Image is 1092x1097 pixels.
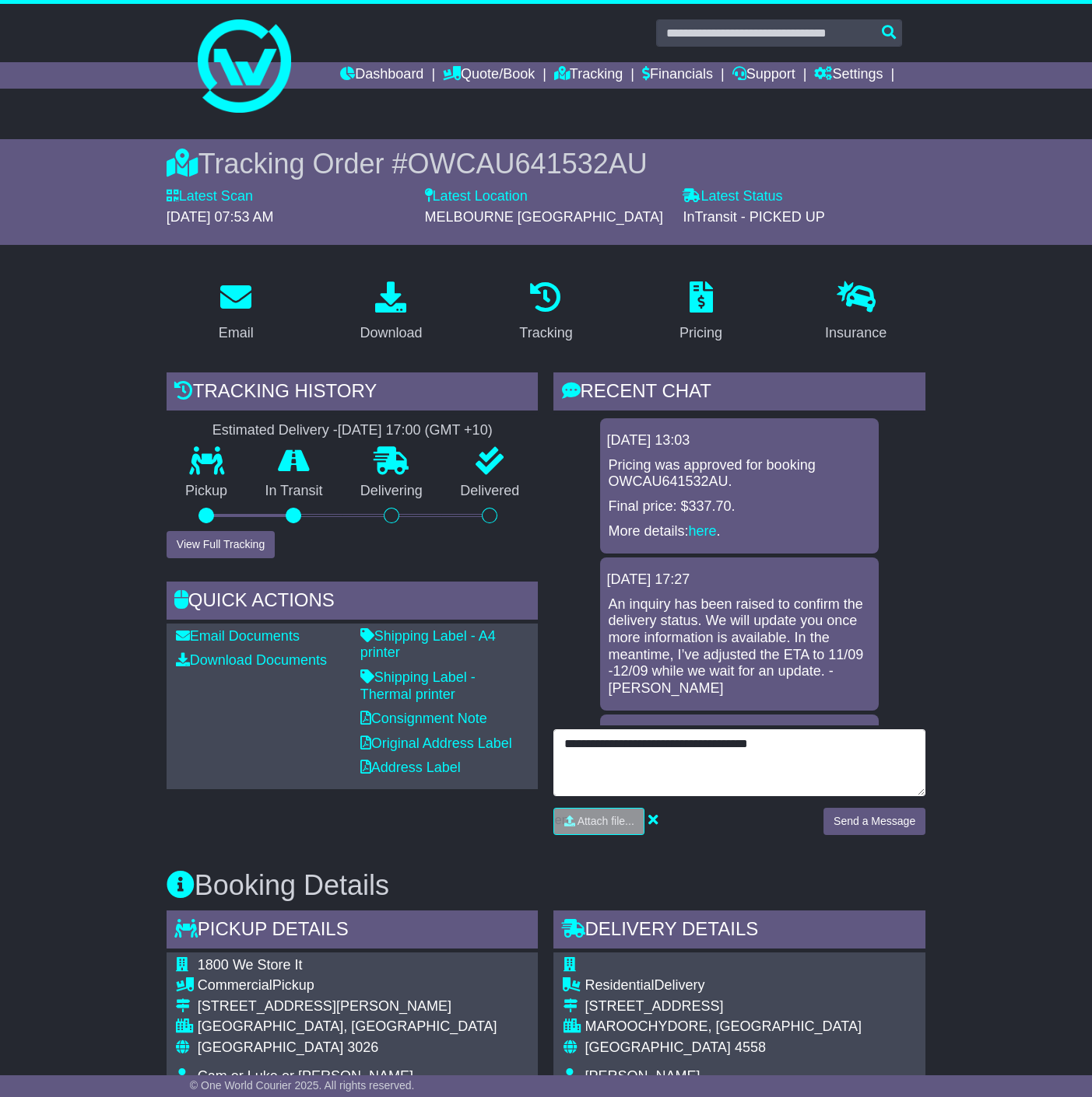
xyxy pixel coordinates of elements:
div: [DATE] 13:03 [606,432,873,449]
a: Download Documents [176,652,327,668]
div: Pricing [679,323,722,344]
span: [DATE] 07:53 AM [167,209,274,225]
p: Final price: $337.70. [608,498,871,515]
span: [GEOGRAPHIC_DATA] [198,1039,343,1055]
a: Dashboard [340,62,423,89]
span: 4558 [735,1039,766,1055]
a: Shipping Label - Thermal printer [360,669,476,702]
span: InTransit - PICKED UP [683,209,824,225]
div: [DATE] 17:00 (GMT +10) [338,422,493,439]
div: MAROOCHYDORE, [GEOGRAPHIC_DATA] [585,1018,861,1036]
a: Consignment Note [360,711,487,726]
a: Email Documents [176,628,300,644]
span: 3026 [347,1039,378,1055]
a: Tracking [509,276,582,349]
a: Shipping Label - A4 printer [360,628,496,661]
a: Address Label [360,760,461,775]
div: [DATE] 17:27 [606,571,873,589]
div: Download [360,323,422,344]
span: Cam or Luke or [PERSON_NAME] [198,1068,413,1084]
p: Delivered [441,483,538,500]
a: Support [732,62,795,89]
p: Pickup [167,483,246,500]
span: 1800 We Store It [198,957,303,973]
a: Tracking [554,62,623,89]
label: Latest Status [683,188,782,205]
div: [GEOGRAPHIC_DATA], [GEOGRAPHIC_DATA] [198,1018,497,1036]
a: here [689,523,717,539]
div: Delivery Details [553,910,925,952]
h3: Booking Details [167,870,925,901]
div: RECENT CHAT [553,372,925,414]
div: Insurance [825,323,887,344]
p: An inquiry has been raised to confirm the delivery status. We will update you once more informati... [608,596,871,697]
a: Download [349,276,432,349]
p: Delivering [342,483,441,500]
div: Quick Actions [167,582,539,624]
button: Send a Message [823,808,925,835]
a: Email [209,276,264,349]
a: Insurance [815,276,897,349]
span: [GEOGRAPHIC_DATA] [585,1039,730,1055]
div: Tracking [519,323,572,344]
label: Latest Location [425,188,528,205]
div: Tracking Order # [167,147,925,180]
div: Email [219,323,254,344]
div: Pickup [198,977,497,994]
div: Estimated Delivery - [167,422,539,439]
button: View Full Tracking [167,531,275,558]
span: MELBOURNE [GEOGRAPHIC_DATA] [425,209,663,225]
label: Latest Scan [167,188,253,205]
div: Delivery [585,977,861,994]
div: [STREET_ADDRESS] [585,998,861,1015]
a: Original Address Label [360,735,512,751]
span: Commercial [198,977,272,993]
span: Residential [585,977,654,993]
div: Pickup Details [167,910,539,952]
div: Tracking history [167,372,539,414]
a: Settings [814,62,883,89]
span: [PERSON_NAME] [585,1068,700,1084]
a: Quote/Book [443,62,535,89]
a: Financials [642,62,713,89]
span: © One World Courier 2025. All rights reserved. [190,1079,415,1092]
p: Pricing was approved for booking OWCAU641532AU. [608,457,871,491]
span: OWCAU641532AU [408,148,648,180]
a: Pricing [669,276,732,349]
p: In Transit [246,483,341,500]
p: More details: . [608,523,871,540]
div: [STREET_ADDRESS][PERSON_NAME] [198,998,497,1015]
